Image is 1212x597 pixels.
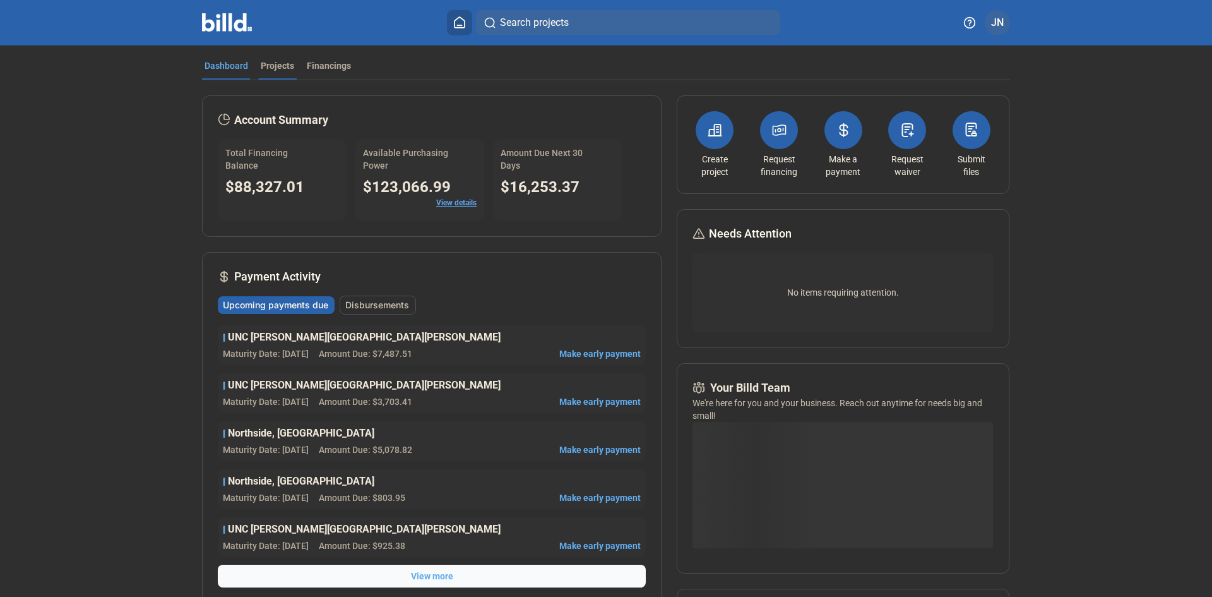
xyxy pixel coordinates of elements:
span: Northside, [GEOGRAPHIC_DATA] [228,474,374,489]
span: Maturity Date: [DATE] [223,540,309,552]
span: Amount Due: $3,703.41 [319,395,412,408]
img: Billd Company Logo [202,13,252,32]
a: Request waiver [885,153,929,178]
a: Make a payment [821,153,865,178]
span: Amount Due: $7,487.51 [319,347,412,360]
span: Account Summary [234,111,328,129]
span: Amount Due: $925.38 [319,540,405,552]
a: Submit files [949,153,994,178]
div: Financings [307,59,351,72]
a: Request financing [757,153,801,178]
button: Search projects [476,10,780,35]
button: Disbursements [340,296,416,315]
div: Projects [261,59,294,72]
span: Needs Attention [709,225,792,243]
button: Make early payment [559,395,641,408]
span: JN [991,15,1004,30]
span: Maturity Date: [DATE] [223,347,309,360]
span: Amount Due: $803.95 [319,491,405,504]
span: Disbursements [345,299,409,311]
span: Northside, [GEOGRAPHIC_DATA] [228,426,374,441]
span: UNC [PERSON_NAME][GEOGRAPHIC_DATA][PERSON_NAME] [228,330,501,345]
span: Search projects [500,15,569,30]
span: Payment Activity [234,268,321,286]
span: $123,066.99 [363,178,451,196]
span: Your Billd Team [710,379,790,397]
button: Make early payment [559,443,641,456]
div: Dashboard [205,59,248,72]
a: Create project [692,153,737,178]
span: $16,253.37 [501,178,579,196]
span: Available Purchasing Power [363,148,448,171]
button: JN [985,10,1010,35]
button: Make early payment [559,540,641,552]
span: Maturity Date: [DATE] [223,491,309,504]
button: View more [411,570,453,582]
span: Maturity Date: [DATE] [223,395,309,408]
span: UNC [PERSON_NAME][GEOGRAPHIC_DATA][PERSON_NAME] [228,378,501,393]
a: View details [436,198,477,207]
span: Maturity Date: [DATE] [223,443,309,456]
button: Make early payment [559,491,641,504]
button: Make early payment [559,347,641,360]
span: UNC [PERSON_NAME][GEOGRAPHIC_DATA][PERSON_NAME] [228,522,501,537]
div: loading [692,422,993,548]
span: We're here for you and your business. Reach out anytime for needs big and small! [692,398,982,421]
span: Total Financing Balance [225,148,288,171]
span: Amount Due Next 30 Days [501,148,583,171]
span: Amount Due: $5,078.82 [319,443,412,456]
span: $88,327.01 [225,178,304,196]
span: No items requiring attention. [698,286,988,299]
span: Upcoming payments due [223,299,328,311]
button: Upcoming payments due [218,296,335,314]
